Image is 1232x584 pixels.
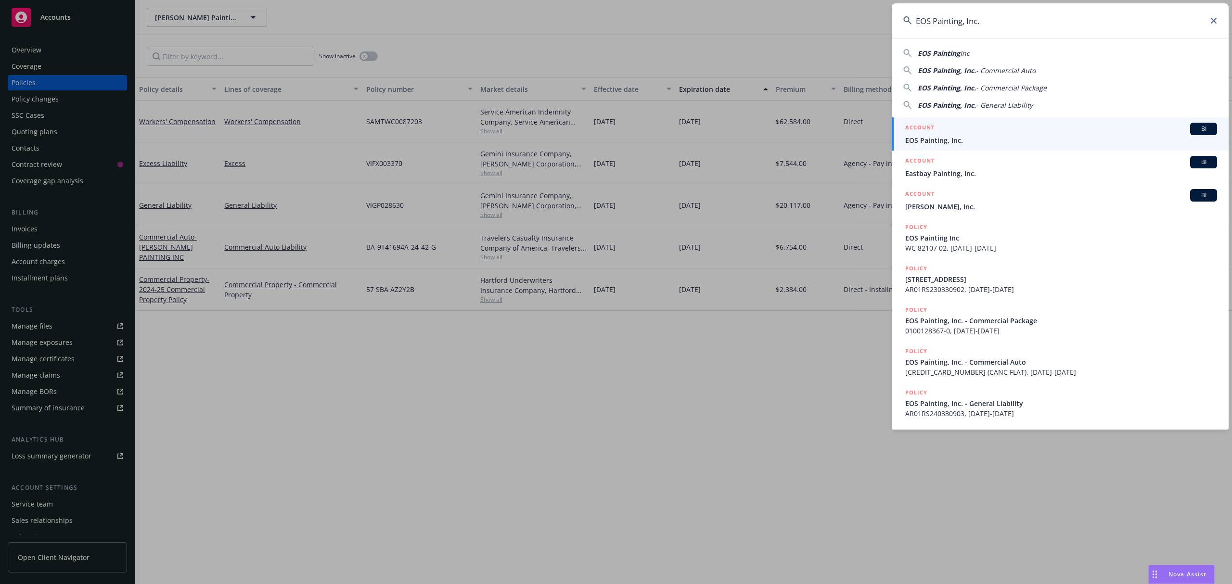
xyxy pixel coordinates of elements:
[918,101,976,110] span: EOS Painting, Inc.
[976,101,1033,110] span: - General Liability
[918,49,960,58] span: EOS Painting
[892,184,1229,217] a: ACCOUNTBI[PERSON_NAME], Inc.
[960,49,970,58] span: Inc
[1149,565,1161,584] div: Drag to move
[905,357,1217,367] span: EOS Painting, Inc. - Commercial Auto
[1194,191,1213,200] span: BI
[905,202,1217,212] span: [PERSON_NAME], Inc.
[905,274,1217,284] span: [STREET_ADDRESS]
[1194,158,1213,166] span: BI
[892,217,1229,258] a: POLICYEOS Painting IncWC 82107 02, [DATE]-[DATE]
[905,189,935,201] h5: ACCOUNT
[905,123,935,134] h5: ACCOUNT
[892,341,1229,382] a: POLICYEOS Painting, Inc. - Commercial Auto[CREDIT_CARD_NUMBER] (CANC FLAT), [DATE]-[DATE]
[892,300,1229,341] a: POLICYEOS Painting, Inc. - Commercial Package0100128367-0, [DATE]-[DATE]
[918,83,976,92] span: EOS Painting, Inc.
[905,233,1217,243] span: EOS Painting Inc
[976,66,1036,75] span: - Commercial Auto
[918,66,976,75] span: EOS Painting, Inc.
[892,117,1229,151] a: ACCOUNTBIEOS Painting, Inc.
[905,346,927,356] h5: POLICY
[905,316,1217,326] span: EOS Painting, Inc. - Commercial Package
[976,83,1047,92] span: - Commercial Package
[905,243,1217,253] span: WC 82107 02, [DATE]-[DATE]
[905,305,927,315] h5: POLICY
[1194,125,1213,133] span: BI
[1168,570,1206,578] span: Nova Assist
[905,264,927,273] h5: POLICY
[892,382,1229,424] a: POLICYEOS Painting, Inc. - General LiabilityAR01RS240330903, [DATE]-[DATE]
[905,156,935,167] h5: ACCOUNT
[905,408,1217,419] span: AR01RS240330903, [DATE]-[DATE]
[905,398,1217,408] span: EOS Painting, Inc. - General Liability
[905,168,1217,178] span: Eastbay Painting, Inc.
[905,388,927,397] h5: POLICY
[892,3,1229,38] input: Search...
[905,367,1217,377] span: [CREDIT_CARD_NUMBER] (CANC FLAT), [DATE]-[DATE]
[905,284,1217,294] span: AR01RS230330902, [DATE]-[DATE]
[905,326,1217,336] span: 0100128367-0, [DATE]-[DATE]
[905,135,1217,145] span: EOS Painting, Inc.
[892,151,1229,184] a: ACCOUNTBIEastbay Painting, Inc.
[1148,565,1215,584] button: Nova Assist
[892,258,1229,300] a: POLICY[STREET_ADDRESS]AR01RS230330902, [DATE]-[DATE]
[905,222,927,232] h5: POLICY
